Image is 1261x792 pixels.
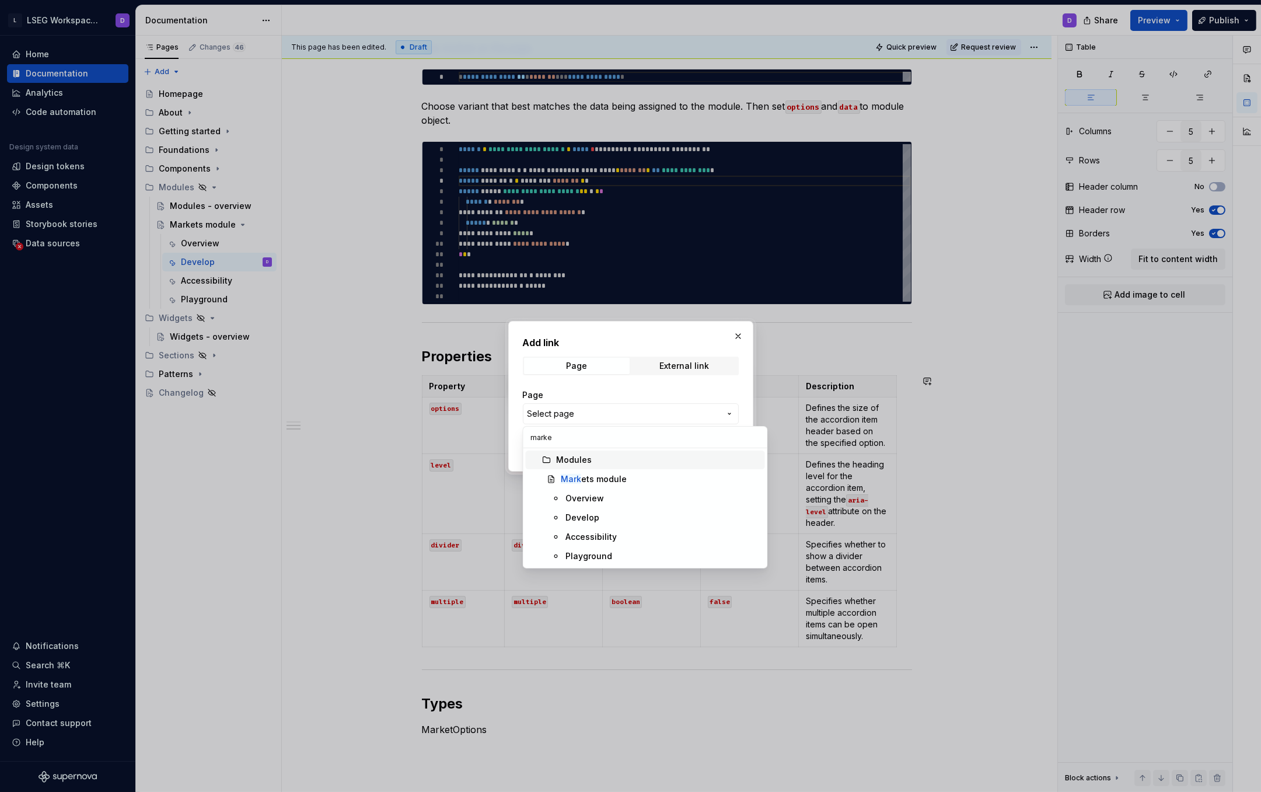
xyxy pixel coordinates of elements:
input: Search in pages... [523,427,767,448]
div: ets module [561,473,627,485]
div: Accessibility [565,531,617,543]
mark: Mark [561,474,581,484]
div: Playground [565,550,612,562]
div: Develop [565,512,599,524]
div: Overview [565,493,604,504]
div: Search in pages... [523,448,767,568]
div: Modules [556,454,592,466]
